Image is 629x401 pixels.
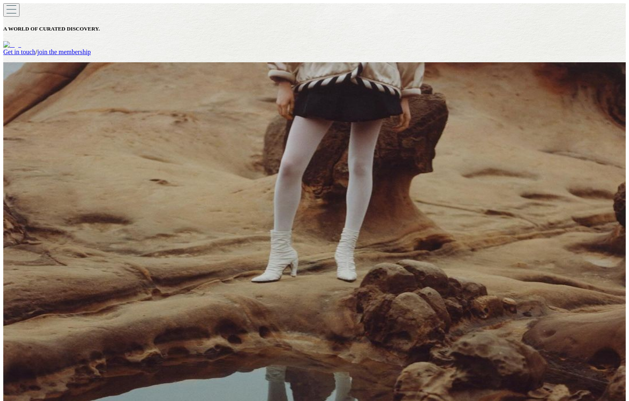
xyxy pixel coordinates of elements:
[37,48,91,55] a: join the membership
[3,41,21,48] img: logo
[3,26,626,32] h5: A WORLD OF CURATED DISCOVERY.
[35,48,37,55] span: /
[3,48,35,55] a: Get in touch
